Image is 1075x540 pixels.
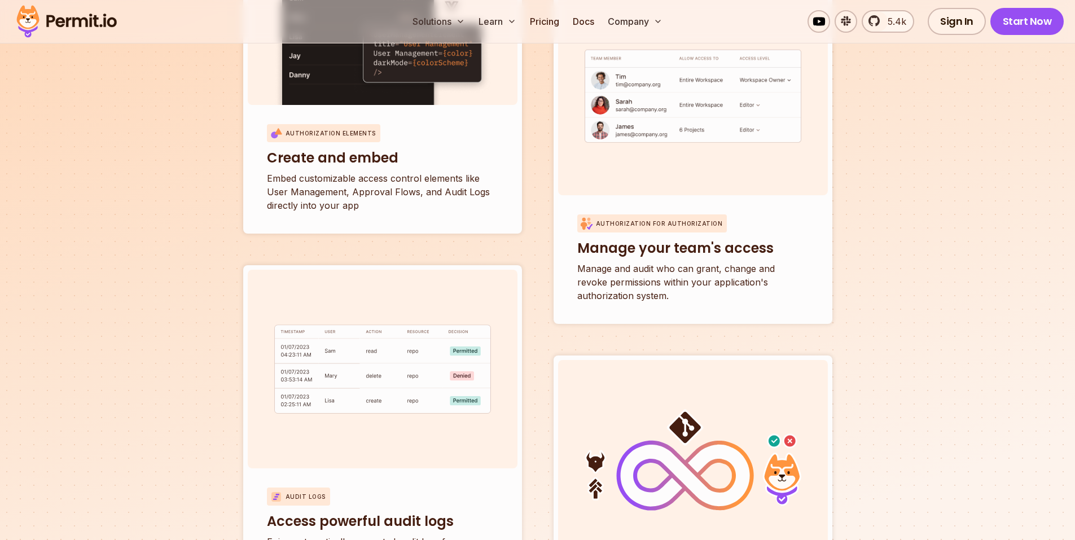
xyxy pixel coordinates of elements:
[990,8,1064,35] a: Start Now
[474,10,521,33] button: Learn
[862,10,914,33] a: 5.4k
[11,2,122,41] img: Permit logo
[928,8,986,35] a: Sign In
[577,262,809,302] p: Manage and audit who can grant, change and revoke permissions within your application's authoriza...
[525,10,564,33] a: Pricing
[267,512,498,530] h3: Access powerful audit logs
[568,10,599,33] a: Docs
[408,10,470,33] button: Solutions
[603,10,667,33] button: Company
[267,149,498,167] h3: Create and embed
[596,219,723,228] p: Authorization for Authorization
[286,493,326,501] p: Audit Logs
[286,129,376,138] p: Authorization Elements
[267,172,498,212] p: Embed customizable access control elements like User Management, Approval Flows, and Audit Logs d...
[577,239,809,257] h3: Manage your team's access
[881,15,906,28] span: 5.4k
